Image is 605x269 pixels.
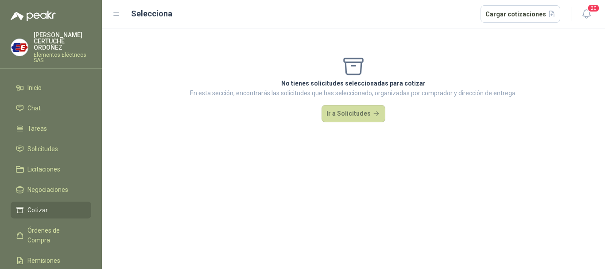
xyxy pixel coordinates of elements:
p: En esta sección, encontrarás las solicitudes que has seleccionado, organizadas por comprador y di... [190,88,517,98]
span: Negociaciones [27,185,68,195]
span: Tareas [27,124,47,133]
img: Company Logo [11,39,28,56]
button: 20 [578,6,594,22]
a: Remisiones [11,252,91,269]
p: [PERSON_NAME] CERTUCHE ORDOÑEZ [34,32,91,51]
a: Inicio [11,79,91,96]
span: Órdenes de Compra [27,226,83,245]
span: Inicio [27,83,42,93]
h2: Selecciona [131,8,172,20]
span: Licitaciones [27,164,60,174]
a: Solicitudes [11,140,91,157]
a: Licitaciones [11,161,91,178]
button: Cargar cotizaciones [481,5,561,23]
span: Remisiones [27,256,60,265]
a: Cotizar [11,202,91,218]
span: Cotizar [27,205,48,215]
p: Elementos Eléctricos SAS [34,52,91,63]
a: Tareas [11,120,91,137]
a: Negociaciones [11,181,91,198]
p: No tienes solicitudes seleccionadas para cotizar [190,78,517,88]
span: Chat [27,103,41,113]
span: Solicitudes [27,144,58,154]
a: Chat [11,100,91,117]
button: Ir a Solicitudes [322,105,385,123]
span: 20 [587,4,600,12]
a: Órdenes de Compra [11,222,91,249]
img: Logo peakr [11,11,56,21]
